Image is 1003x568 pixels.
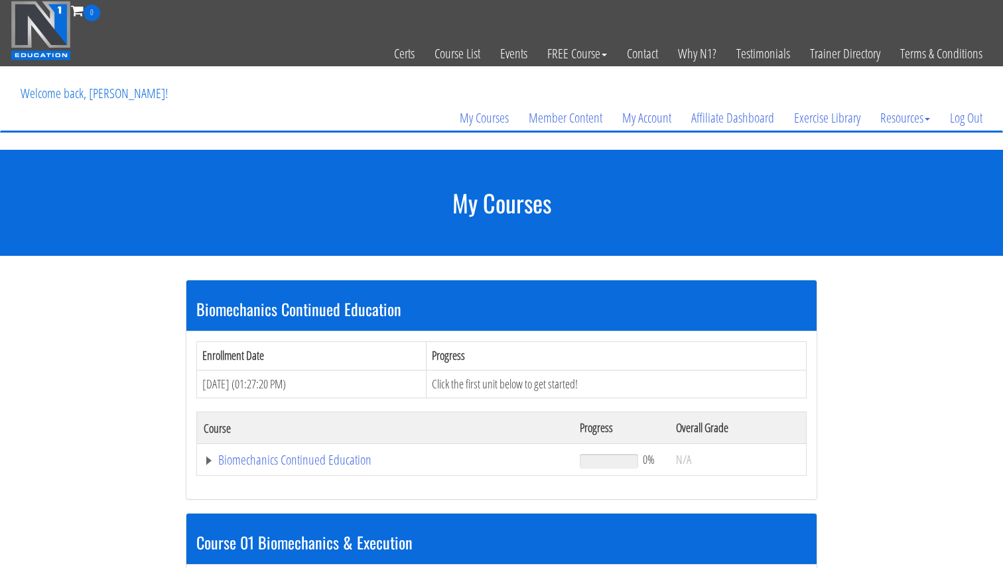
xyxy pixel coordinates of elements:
[800,21,890,86] a: Trainer Directory
[197,370,427,398] td: [DATE] (01:27:20 PM)
[784,86,870,150] a: Exercise Library
[196,534,807,551] h3: Course 01 Biomechanics & Execution
[11,1,71,60] img: n1-education
[11,67,178,120] p: Welcome back, [PERSON_NAME]!
[197,412,573,444] th: Course
[384,21,425,86] a: Certs
[84,5,100,21] span: 0
[537,21,617,86] a: FREE Course
[669,444,806,476] td: N/A
[450,86,519,150] a: My Courses
[612,86,681,150] a: My Account
[681,86,784,150] a: Affiliate Dashboard
[870,86,940,150] a: Resources
[426,341,806,370] th: Progress
[573,412,669,444] th: Progress
[196,300,807,317] h3: Biomechanics Continued Education
[617,21,668,86] a: Contact
[890,21,992,86] a: Terms & Conditions
[426,370,806,398] td: Click the first unit below to get started!
[490,21,537,86] a: Events
[204,453,567,467] a: Biomechanics Continued Education
[668,21,726,86] a: Why N1?
[726,21,800,86] a: Testimonials
[519,86,612,150] a: Member Content
[940,86,992,150] a: Log Out
[425,21,490,86] a: Course List
[669,412,806,444] th: Overall Grade
[643,452,655,467] span: 0%
[71,1,100,19] a: 0
[197,341,427,370] th: Enrollment Date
